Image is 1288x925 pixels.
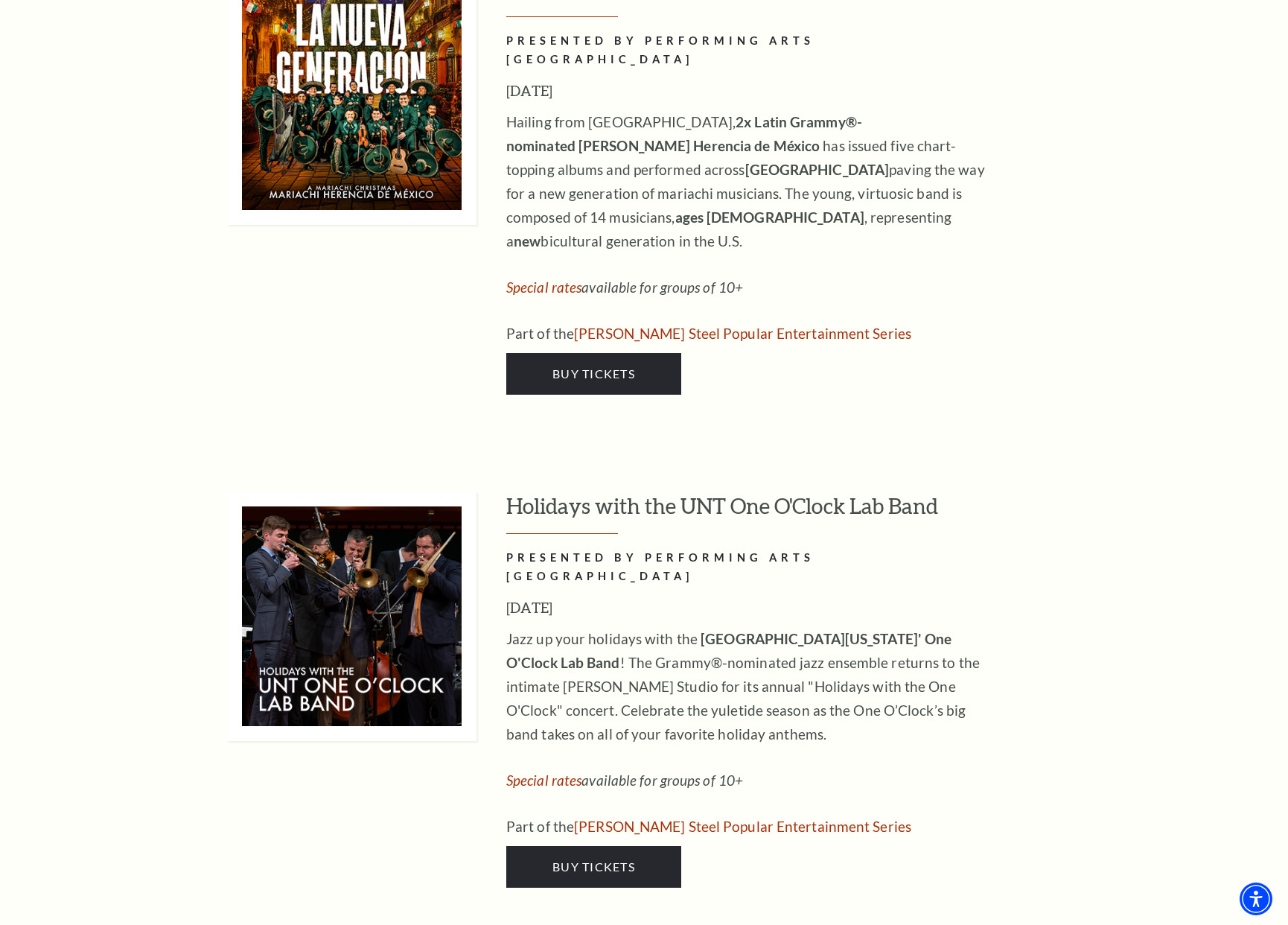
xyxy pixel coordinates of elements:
[506,322,990,346] p: Part of the
[506,630,951,671] strong: [GEOGRAPHIC_DATA][US_STATE]' One O'Clock Lab Band
[675,209,864,226] strong: ages [DEMOGRAPHIC_DATA]
[506,630,980,743] span: ! The Grammy -nominated jazz ensemble returns to the intimate [PERSON_NAME] Studio for its annual...
[711,654,722,671] sup: ®
[506,137,985,249] span: has issued five chart-topping albums and performed across paving the way for a new generation of ...
[506,627,990,746] p: Jazz up your holidays with the
[506,279,743,296] em: available for groups of 10+
[506,772,581,789] a: Special rates
[574,818,911,835] a: Irwin Steel Popular Entertainment Series - open in a new tab
[506,772,743,789] em: available for groups of 10+
[506,549,990,586] h2: PRESENTED BY PERFORMING ARTS [GEOGRAPHIC_DATA]
[506,353,681,395] a: Buy Tickets
[506,846,681,888] a: Buy Tickets
[506,79,990,103] h3: [DATE]
[227,492,476,741] img: Holidays with the UNT One O'Clock Lab Band
[1240,883,1272,915] div: Accessibility Menu
[506,279,581,296] a: Special rates
[552,366,635,381] span: Buy Tickets
[552,859,635,874] span: Buy Tickets
[514,232,541,249] strong: new
[506,596,990,620] h3: [DATE]
[506,32,990,69] h2: PRESENTED BY PERFORMING ARTS [GEOGRAPHIC_DATA]
[506,492,1106,534] h3: Holidays with the UNT One O'Clock Lab Band
[506,815,990,839] p: Part of the
[574,325,911,342] a: Irwin Steel Popular Entertainment Series - open in a new tab
[506,113,862,154] span: Hailing from [GEOGRAPHIC_DATA],
[745,161,890,178] strong: [GEOGRAPHIC_DATA]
